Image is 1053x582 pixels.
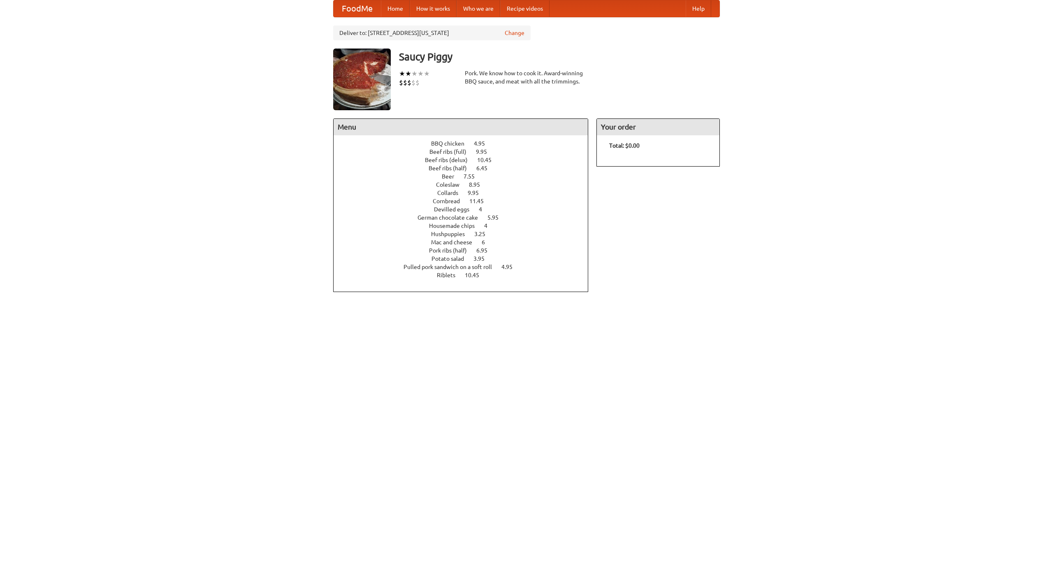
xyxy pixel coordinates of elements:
a: Home [381,0,410,17]
a: BBQ chicken 4.95 [431,140,500,147]
span: 4.95 [474,140,493,147]
span: 9.95 [468,190,487,196]
h4: Your order [597,119,719,135]
span: 4 [484,223,496,229]
span: 4.95 [501,264,521,270]
a: How it works [410,0,457,17]
a: Beef ribs (full) 9.95 [429,148,502,155]
a: Beef ribs (half) 6.45 [429,165,503,172]
a: Devilled eggs 4 [434,206,497,213]
span: Potato salad [431,255,472,262]
li: ★ [411,69,417,78]
a: Who we are [457,0,500,17]
a: Help [686,0,711,17]
b: Total: $0.00 [609,142,640,149]
span: Mac and cheese [431,239,480,246]
span: 6 [482,239,493,246]
span: 7.55 [464,173,483,180]
a: Riblets 10.45 [437,272,494,278]
span: 9.95 [476,148,495,155]
li: ★ [405,69,411,78]
a: German chocolate cake 5.95 [417,214,514,221]
span: 6.45 [476,165,496,172]
a: Cornbread 11.45 [433,198,499,204]
span: 3.25 [474,231,494,237]
a: Mac and cheese 6 [431,239,500,246]
span: 10.45 [465,272,487,278]
span: 5.95 [487,214,507,221]
img: angular.jpg [333,49,391,110]
a: Collards 9.95 [437,190,494,196]
a: Beef ribs (delux) 10.45 [425,157,507,163]
span: 6.95 [476,247,496,254]
span: 10.45 [477,157,500,163]
span: Coleslaw [436,181,468,188]
span: German chocolate cake [417,214,486,221]
h4: Menu [334,119,588,135]
a: Hushpuppies 3.25 [431,231,501,237]
span: Housemade chips [429,223,483,229]
span: 4 [479,206,490,213]
a: Pulled pork sandwich on a soft roll 4.95 [404,264,528,270]
li: ★ [424,69,430,78]
span: Devilled eggs [434,206,478,213]
div: Pork. We know how to cook it. Award-winning BBQ sauce, and meat with all the trimmings. [465,69,588,86]
li: $ [411,78,415,87]
span: Collards [437,190,466,196]
li: $ [407,78,411,87]
span: Pulled pork sandwich on a soft roll [404,264,500,270]
span: Cornbread [433,198,468,204]
span: Beer [442,173,462,180]
span: Beef ribs (half) [429,165,475,172]
li: ★ [417,69,424,78]
span: 11.45 [469,198,492,204]
li: $ [403,78,407,87]
a: Pork ribs (half) 6.95 [429,247,503,254]
a: Potato salad 3.95 [431,255,500,262]
span: 3.95 [473,255,493,262]
li: $ [399,78,403,87]
span: Beef ribs (full) [429,148,475,155]
span: Hushpuppies [431,231,473,237]
span: Pork ribs (half) [429,247,475,254]
a: Housemade chips 4 [429,223,503,229]
span: Riblets [437,272,464,278]
a: Coleslaw 8.95 [436,181,495,188]
h3: Saucy Piggy [399,49,720,65]
span: 8.95 [469,181,488,188]
a: Recipe videos [500,0,550,17]
li: $ [415,78,420,87]
li: ★ [399,69,405,78]
a: Change [505,29,524,37]
div: Deliver to: [STREET_ADDRESS][US_STATE] [333,26,531,40]
a: Beer 7.55 [442,173,490,180]
a: FoodMe [334,0,381,17]
span: BBQ chicken [431,140,473,147]
span: Beef ribs (delux) [425,157,476,163]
